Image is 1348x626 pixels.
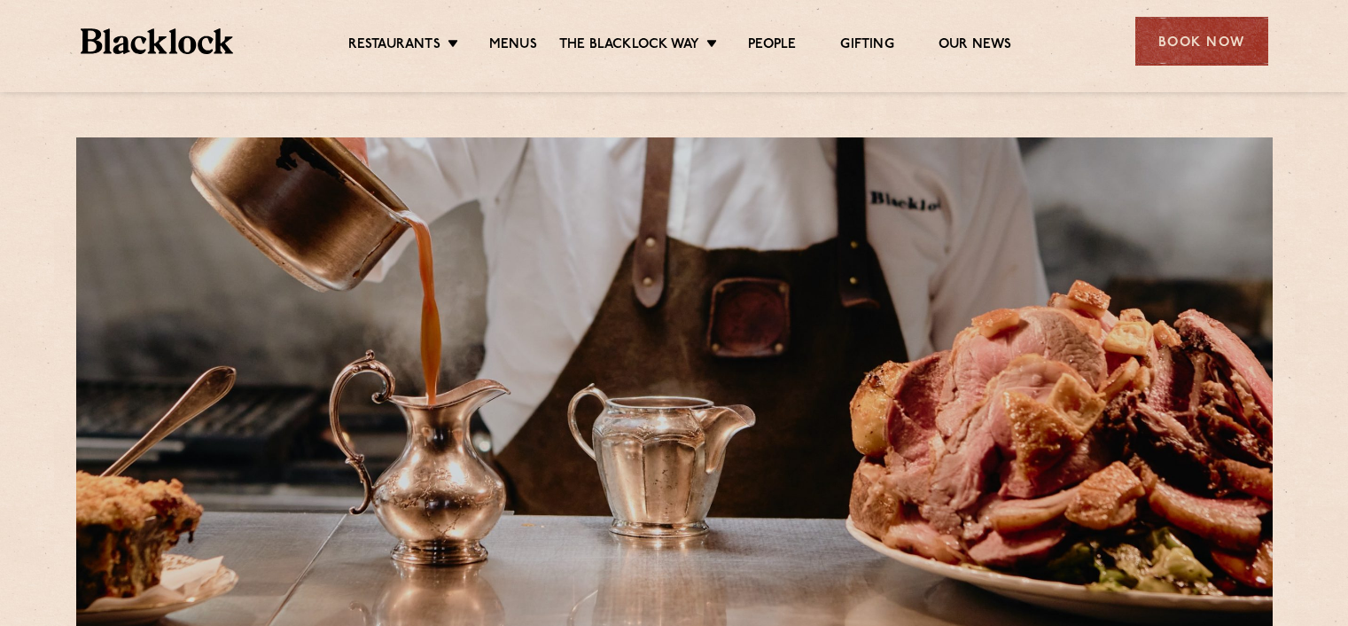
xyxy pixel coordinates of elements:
[840,36,893,56] a: Gifting
[348,36,440,56] a: Restaurants
[81,28,234,54] img: BL_Textured_Logo-footer-cropped.svg
[1135,17,1268,66] div: Book Now
[489,36,537,56] a: Menus
[939,36,1012,56] a: Our News
[559,36,699,56] a: The Blacklock Way
[748,36,796,56] a: People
